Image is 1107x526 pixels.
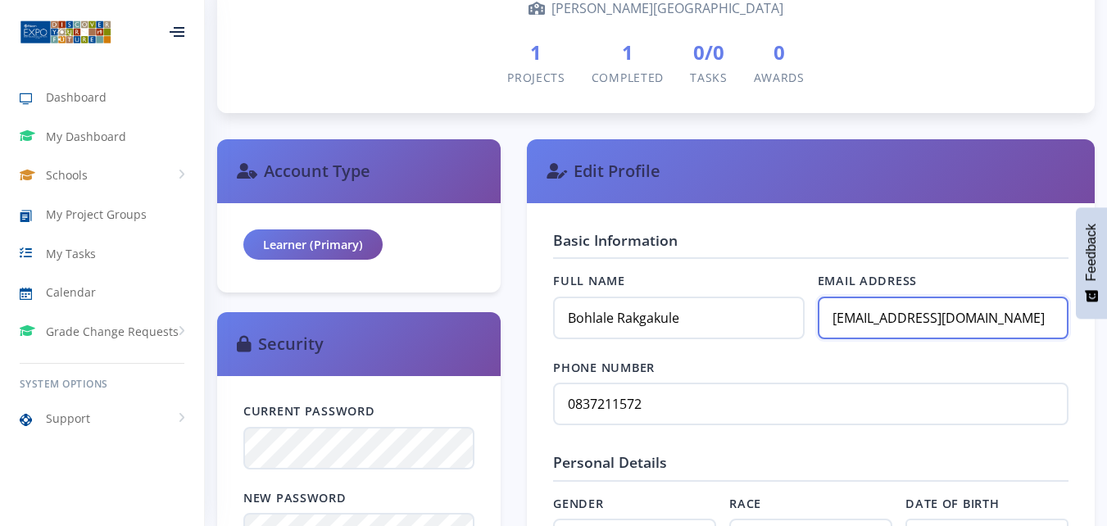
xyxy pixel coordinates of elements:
[754,38,805,67] span: 0
[553,272,804,290] label: Full Name
[46,206,147,223] span: My Project Groups
[243,489,474,507] label: New Password
[46,88,107,106] span: Dashboard
[592,70,664,85] span: Completed
[553,297,804,339] input: Enter your full name
[818,272,1068,290] label: Email Address
[46,128,126,145] span: My Dashboard
[553,229,1068,259] h4: Basic Information
[46,323,179,340] span: Grade Change Requests
[553,451,1068,481] h4: Personal Details
[46,410,90,427] span: Support
[553,359,1068,377] label: Phone Number
[729,495,892,513] label: Race
[20,377,184,392] h6: System Options
[905,495,1068,513] label: Date of Birth
[818,297,1068,339] input: Enter your email
[46,245,96,262] span: My Tasks
[754,70,805,85] span: Awards
[46,283,96,301] span: Calendar
[46,166,88,184] span: Schools
[243,229,383,261] div: Learner (Primary)
[237,159,481,184] h3: Account Type
[507,38,565,67] span: 1
[1084,224,1099,281] span: Feedback
[237,332,481,356] h3: Security
[690,70,728,85] span: Tasks
[507,70,565,85] span: Projects
[553,383,1068,425] input: Enter your phone number
[1076,207,1107,319] button: Feedback - Show survey
[553,495,716,513] label: Gender
[547,159,1075,184] h3: Edit Profile
[592,38,664,67] span: 1
[20,19,111,45] img: ...
[690,38,728,67] span: 0/0
[243,402,474,420] label: Current Password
